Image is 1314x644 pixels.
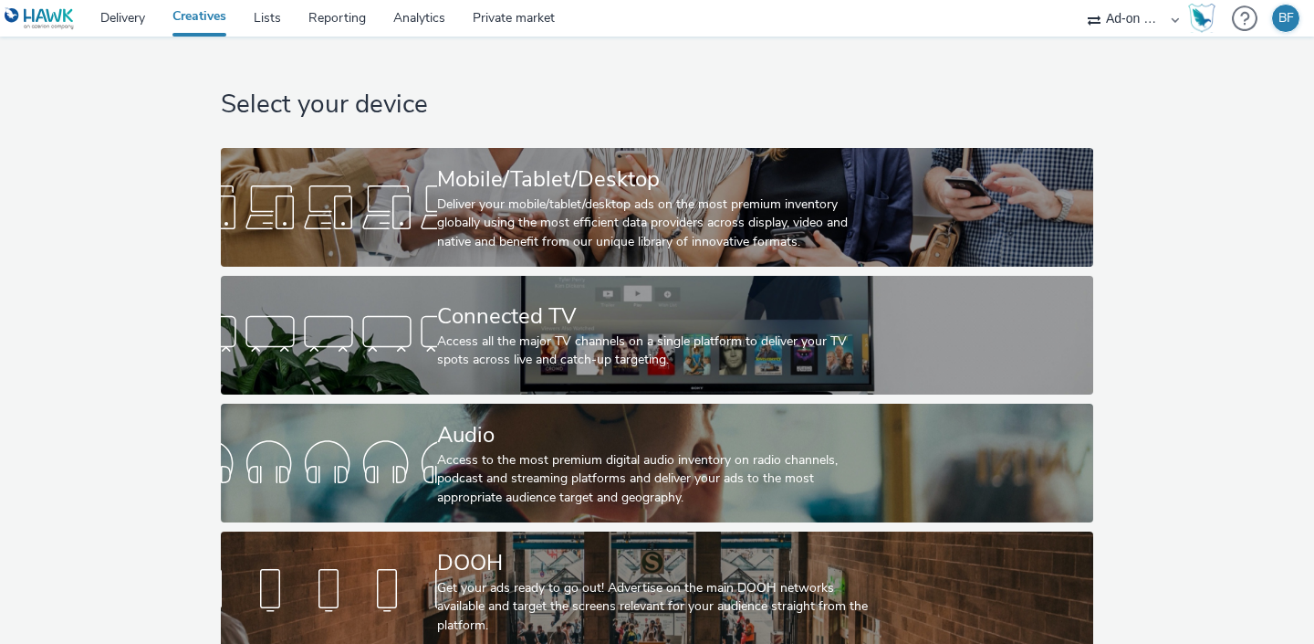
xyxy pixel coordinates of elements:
a: AudioAccess to the most premium digital audio inventory on radio channels, podcast and streaming ... [221,404,1092,523]
a: Connected TVAccess all the major TV channels on a single platform to deliver your TV spots across... [221,276,1092,395]
div: Get your ads ready to go out! Advertise on the main DOOH networks available and target the screen... [437,579,870,635]
div: Access to the most premium digital audio inventory on radio channels, podcast and streaming platf... [437,451,870,507]
h1: Select your device [221,88,1092,122]
img: Hawk Academy [1188,4,1215,33]
div: Connected TV [437,301,870,333]
div: BF [1278,5,1294,32]
img: undefined Logo [5,7,75,30]
div: Audio [437,419,870,451]
div: Mobile/Tablet/Desktop [437,164,870,195]
div: DOOH [437,547,870,579]
div: Deliver your mobile/tablet/desktop ads on the most premium inventory globally using the most effi... [437,195,870,251]
div: Access all the major TV channels on a single platform to deliver your TV spots across live and ca... [437,333,870,370]
a: Hawk Academy [1188,4,1223,33]
a: Mobile/Tablet/DesktopDeliver your mobile/tablet/desktop ads on the most premium inventory globall... [221,148,1092,267]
